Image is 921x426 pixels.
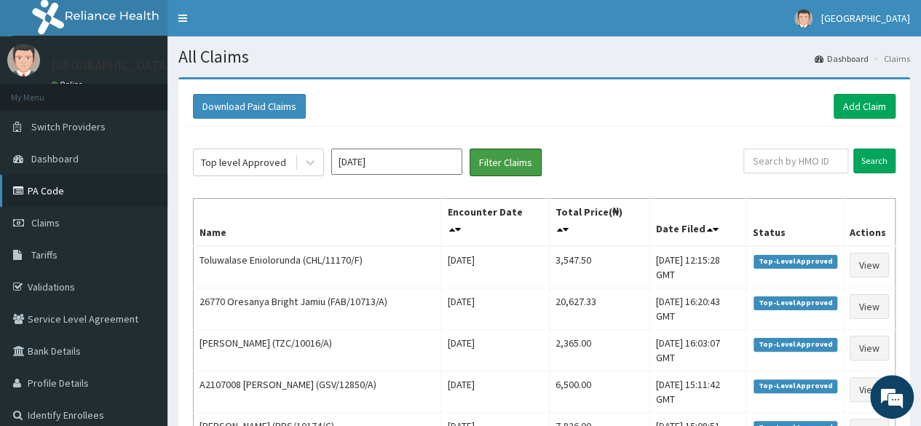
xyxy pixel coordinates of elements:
[821,12,910,25] span: [GEOGRAPHIC_DATA]
[550,330,650,371] td: 2,365.00
[843,199,895,247] th: Actions
[550,199,650,247] th: Total Price(₦)
[7,277,277,328] textarea: Type your message and hit 'Enter'
[27,73,59,109] img: d_794563401_company_1708531726252_794563401
[31,248,58,261] span: Tariffs
[194,330,441,371] td: [PERSON_NAME] (TZC/10016/A)
[194,288,441,330] td: 26770 Oresanya Bright Jamiu (FAB/10713/A)
[649,288,746,330] td: [DATE] 16:20:43 GMT
[84,123,201,270] span: We're online!
[31,152,79,165] span: Dashboard
[794,9,813,28] img: User Image
[441,199,550,247] th: Encounter Date
[649,371,746,413] td: [DATE] 15:11:42 GMT
[754,296,837,309] span: Top-Level Approved
[441,288,550,330] td: [DATE]
[850,253,889,277] a: View
[194,246,441,288] td: Toluwalase Eniolorunda (CHL/11170/F)
[441,246,550,288] td: [DATE]
[31,216,60,229] span: Claims
[754,338,837,351] span: Top-Level Approved
[7,44,40,76] img: User Image
[31,120,106,133] span: Switch Providers
[470,149,542,176] button: Filter Claims
[649,199,746,247] th: Date Filed
[194,371,441,413] td: A2107008 [PERSON_NAME] (GSV/12850/A)
[441,371,550,413] td: [DATE]
[550,288,650,330] td: 20,627.33
[850,336,889,360] a: View
[853,149,896,173] input: Search
[649,246,746,288] td: [DATE] 12:15:28 GMT
[441,330,550,371] td: [DATE]
[550,371,650,413] td: 6,500.00
[850,294,889,319] a: View
[178,47,910,66] h1: All Claims
[194,199,441,247] th: Name
[51,79,86,90] a: Online
[743,149,848,173] input: Search by HMO ID
[76,82,245,100] div: Chat with us now
[51,59,171,72] p: [GEOGRAPHIC_DATA]
[850,377,889,402] a: View
[239,7,274,42] div: Minimize live chat window
[201,155,286,170] div: Top level Approved
[550,246,650,288] td: 3,547.50
[746,199,844,247] th: Status
[870,52,910,65] li: Claims
[331,149,462,175] input: Select Month and Year
[193,94,306,119] button: Download Paid Claims
[649,330,746,371] td: [DATE] 16:03:07 GMT
[754,255,837,268] span: Top-Level Approved
[754,379,837,393] span: Top-Level Approved
[834,94,896,119] a: Add Claim
[815,52,869,65] a: Dashboard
